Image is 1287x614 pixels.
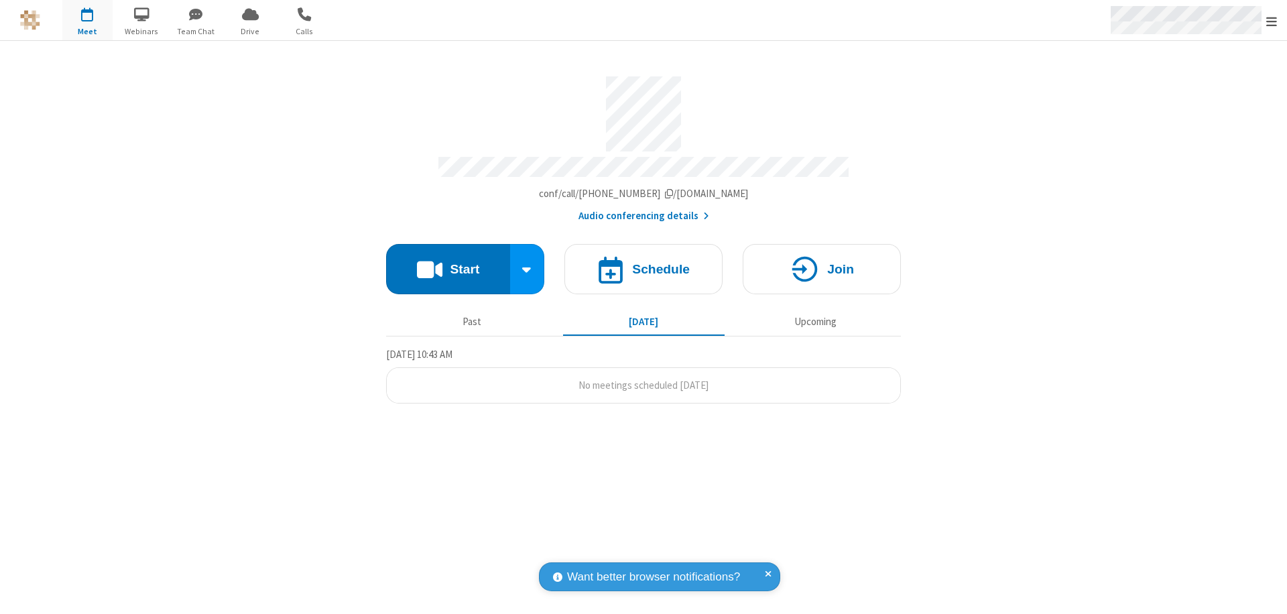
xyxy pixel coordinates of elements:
[117,25,167,38] span: Webinars
[563,309,725,334] button: [DATE]
[578,379,709,391] span: No meetings scheduled [DATE]
[735,309,896,334] button: Upcoming
[20,10,40,30] img: QA Selenium DO NOT DELETE OR CHANGE
[539,186,749,202] button: Copy my meeting room linkCopy my meeting room link
[386,348,452,361] span: [DATE] 10:43 AM
[391,309,553,334] button: Past
[510,244,545,294] div: Start conference options
[564,244,723,294] button: Schedule
[567,568,740,586] span: Want better browser notifications?
[171,25,221,38] span: Team Chat
[386,244,510,294] button: Start
[827,263,854,275] h4: Join
[539,187,749,200] span: Copy my meeting room link
[62,25,113,38] span: Meet
[1253,579,1277,605] iframe: Chat
[578,208,709,224] button: Audio conferencing details
[386,347,901,404] section: Today's Meetings
[450,263,479,275] h4: Start
[743,244,901,294] button: Join
[386,66,901,224] section: Account details
[280,25,330,38] span: Calls
[632,263,690,275] h4: Schedule
[225,25,275,38] span: Drive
